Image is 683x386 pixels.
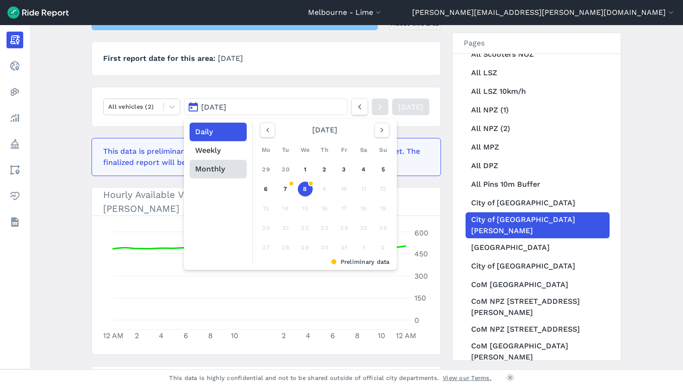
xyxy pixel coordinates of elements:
[259,182,274,196] a: 6
[356,221,371,236] div: 25
[466,320,610,339] a: CoM NPZ [STREET_ADDRESS]
[376,182,391,196] div: 12
[308,7,383,18] button: Melbourne - Lime
[218,54,243,63] span: [DATE]
[337,143,352,157] div: Fr
[298,162,313,177] a: 1
[466,45,610,64] a: All Scooters NOZ
[278,240,293,255] div: 28
[298,143,313,157] div: We
[317,182,332,196] div: 9
[466,194,610,212] a: City of [GEOGRAPHIC_DATA]
[201,103,226,111] span: [DATE]
[414,249,428,258] tspan: 450
[356,143,371,157] div: Sa
[7,32,23,48] a: Report
[330,331,335,340] tspan: 6
[337,182,352,196] div: 10
[376,240,391,255] div: 2
[260,257,390,266] div: Preliminary data
[376,201,391,216] div: 19
[7,188,23,204] a: Health
[190,123,247,141] button: Daily
[337,240,352,255] div: 31
[190,160,247,178] button: Monthly
[466,64,610,82] a: All LSZ
[7,84,23,100] a: Heatmaps
[355,331,360,340] tspan: 8
[103,331,124,340] tspan: 12 AM
[376,221,391,236] div: 26
[7,110,23,126] a: Analyze
[466,157,610,175] a: All DPZ
[306,331,310,340] tspan: 4
[356,240,371,255] div: 1
[466,238,610,257] a: [GEOGRAPHIC_DATA]
[356,201,371,216] div: 18
[466,119,610,138] a: All NPZ (2)
[466,101,610,119] a: All NPZ (1)
[466,175,610,194] a: All Pins 10m Buffer
[298,201,313,216] div: 15
[259,162,274,177] a: 29
[466,339,610,365] a: CoM [GEOGRAPHIC_DATA][PERSON_NAME]
[466,294,610,320] a: CoM NPZ [STREET_ADDRESS][PERSON_NAME]
[443,373,492,382] a: View our Terms.
[376,162,391,177] a: 5
[278,162,293,177] a: 30
[414,294,426,302] tspan: 150
[256,123,393,137] div: [DATE]
[7,7,69,19] img: Ride Report
[392,98,429,115] a: [DATE]
[7,136,23,152] a: Policy
[337,201,352,216] div: 17
[317,240,332,255] div: 30
[414,316,419,325] tspan: 0
[412,7,676,18] button: [PERSON_NAME][EMAIL_ADDRESS][PERSON_NAME][DOMAIN_NAME]
[259,221,274,236] div: 20
[135,331,139,340] tspan: 2
[259,201,274,216] div: 13
[7,58,23,74] a: Realtime
[103,54,218,63] span: First report date for this area
[466,275,610,294] a: CoM [GEOGRAPHIC_DATA]
[466,82,610,101] a: All LSZ 10km/h
[317,201,332,216] div: 16
[92,188,440,216] h3: Hourly Available Vehicles in City of [GEOGRAPHIC_DATA][PERSON_NAME]
[278,201,293,216] div: 14
[298,221,313,236] div: 22
[231,331,238,340] tspan: 10
[7,162,23,178] a: Areas
[337,221,352,236] div: 24
[317,221,332,236] div: 23
[103,146,424,168] div: This data is preliminary and may be missing events that haven't been reported yet. The finalized ...
[278,221,293,236] div: 21
[376,143,391,157] div: Su
[190,141,247,160] button: Weekly
[317,162,332,177] a: 2
[298,240,313,255] div: 29
[378,331,385,340] tspan: 10
[184,331,188,340] tspan: 6
[278,182,293,196] a: 7
[414,229,428,237] tspan: 600
[356,182,371,196] div: 11
[184,98,348,115] button: [DATE]
[453,33,621,54] h3: Pages
[466,212,610,238] a: City of [GEOGRAPHIC_DATA][PERSON_NAME]
[7,214,23,230] a: Datasets
[259,143,274,157] div: Mo
[298,182,313,196] a: 8
[282,331,286,340] tspan: 2
[466,138,610,157] a: All MPZ
[208,331,213,340] tspan: 8
[466,257,610,275] a: City of [GEOGRAPHIC_DATA]
[259,240,274,255] div: 27
[337,162,352,177] a: 3
[278,143,293,157] div: Tu
[356,162,371,177] a: 4
[414,272,428,281] tspan: 300
[159,331,164,340] tspan: 4
[317,143,332,157] div: Th
[396,331,416,340] tspan: 12 AM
